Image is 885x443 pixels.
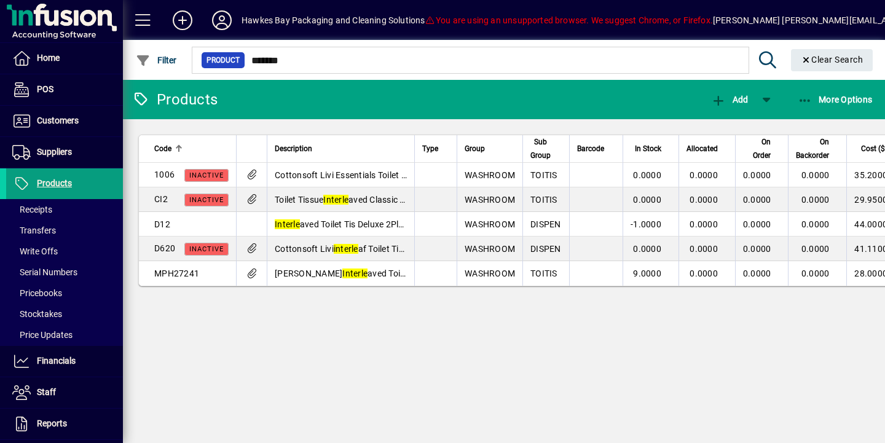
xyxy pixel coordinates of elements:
span: [PERSON_NAME] aved Toilet Tissue 2ply 250shts [275,269,490,278]
a: Transfers [6,220,123,241]
span: Inactive [189,196,224,204]
a: Suppliers [6,137,123,168]
span: TOITIS [530,195,557,205]
span: 0.0000 [690,195,718,205]
span: 0.0000 [633,170,661,180]
span: aved Toilet Tis Deluxe 2Ply D12 [275,219,421,229]
span: In Stock [635,142,661,155]
span: On Order [743,135,771,162]
span: Clear Search [801,55,863,65]
span: 0.0000 [743,269,771,278]
span: TOITIS [530,269,557,278]
span: 0.0000 [801,170,830,180]
span: 0.0000 [801,195,830,205]
div: Allocated [686,142,729,155]
span: 0.0000 [633,195,661,205]
span: CI2 [154,194,168,204]
span: Cottonsoft Livi af Toilet Tissue Dispenser [275,244,458,254]
span: Type [422,142,438,155]
span: Cottonsoft Livi Essentials Toilet Paper aved 2ply [275,170,487,180]
a: Customers [6,106,123,136]
span: Products [37,178,72,188]
span: 0.0000 [743,170,771,180]
span: 0.0000 [690,170,718,180]
div: Hawkes Bay Packaging and Cleaning Solutions [242,10,425,30]
span: You are using an unsupported browser. We suggest Chrome, or Firefox. [425,15,713,25]
span: 0.0000 [690,269,718,278]
span: Group [465,142,485,155]
span: D620 [154,243,175,253]
a: POS [6,74,123,105]
span: 9.0000 [633,269,661,278]
a: Home [6,43,123,74]
div: Barcode [577,142,615,155]
div: Code [154,142,229,155]
a: Stocktakes [6,304,123,324]
span: WASHROOM [465,244,515,254]
span: Sub Group [530,135,551,162]
a: Pricebooks [6,283,123,304]
span: POS [37,84,53,94]
div: In Stock [631,142,672,155]
em: Interle [275,219,300,229]
button: Add [163,9,202,31]
div: Group [465,142,515,155]
a: Financials [6,346,123,377]
span: Customers [37,116,79,125]
span: Reports [37,418,67,428]
span: 0.0000 [690,244,718,254]
span: Price Updates [12,330,73,340]
span: Description [275,142,312,155]
span: -1.0000 [631,219,661,229]
a: Serial Numbers [6,262,123,283]
span: WASHROOM [465,219,515,229]
span: Home [37,53,60,63]
a: Staff [6,377,123,408]
span: 0.0000 [633,244,661,254]
span: 0.0000 [743,219,771,229]
span: Inactive [189,245,224,253]
button: More Options [795,88,876,111]
button: Clear [791,49,873,71]
span: WASHROOM [465,195,515,205]
span: MPH27241 [154,269,199,278]
a: Write Offs [6,241,123,262]
span: Pricebooks [12,288,62,298]
div: On Order [743,135,782,162]
a: Reports [6,409,123,439]
span: DISPEN [530,244,561,254]
span: 0.0000 [743,195,771,205]
span: 0.0000 [801,219,830,229]
div: On Backorder [796,135,840,162]
div: Description [275,142,407,155]
button: Profile [202,9,242,31]
em: Interle [323,195,348,205]
span: Stocktakes [12,309,62,319]
span: 0.0000 [801,269,830,278]
div: Type [422,142,449,155]
span: WASHROOM [465,269,515,278]
span: Code [154,142,171,155]
a: Price Updates [6,324,123,345]
div: Products [132,90,218,109]
span: Suppliers [37,147,72,157]
span: Receipts [12,205,52,214]
span: Transfers [12,225,56,235]
span: Allocated [686,142,718,155]
em: Interle [342,269,368,278]
a: Receipts [6,199,123,220]
span: On Backorder [796,135,829,162]
span: 1006 [154,170,175,179]
span: 0.0000 [690,219,718,229]
em: interle [334,244,358,254]
span: Financials [37,356,76,366]
span: More Options [798,95,873,104]
span: D12 [154,219,170,229]
span: WASHROOM [465,170,515,180]
span: 0.0000 [743,244,771,254]
button: Filter [133,49,180,71]
span: Staff [37,387,56,397]
span: Filter [136,55,177,65]
span: Toilet Tissue aved Classic 2ply [275,195,416,205]
span: Write Offs [12,246,58,256]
